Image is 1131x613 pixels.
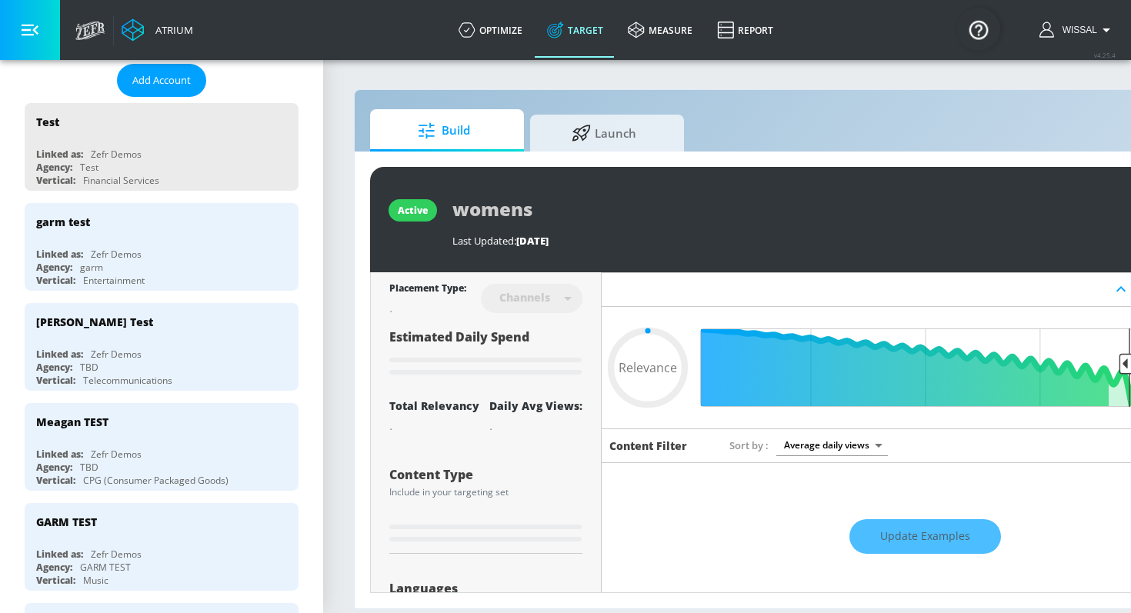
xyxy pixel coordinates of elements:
[36,561,72,574] div: Agency:
[1056,25,1097,35] span: login as: wissal.elhaddaoui@zefr.com
[389,328,582,380] div: Estimated Daily Spend
[36,248,83,261] div: Linked as:
[25,203,299,291] div: garm testLinked as:Zefr DemosAgency:garmVertical:Entertainment
[705,2,786,58] a: Report
[83,574,108,587] div: Music
[516,234,549,248] span: [DATE]
[446,2,535,58] a: optimize
[36,374,75,387] div: Vertical:
[36,361,72,374] div: Agency:
[25,103,299,191] div: TestLinked as:Zefr DemosAgency:TestVertical:Financial Services
[91,148,142,161] div: Zefr Demos
[776,435,888,455] div: Average daily views
[80,361,98,374] div: TBD
[545,115,662,152] span: Launch
[83,374,172,387] div: Telecommunications
[385,112,502,149] span: Build
[25,403,299,491] div: Meagan TESTLinked as:Zefr DemosAgency:TBDVertical:CPG (Consumer Packaged Goods)
[389,582,582,595] div: Languages
[80,461,98,474] div: TBD
[36,461,72,474] div: Agency:
[389,468,582,481] div: Content Type
[729,438,769,452] span: Sort by
[91,248,142,261] div: Zefr Demos
[91,448,142,461] div: Zefr Demos
[1094,51,1116,59] span: v 4.25.4
[616,2,705,58] a: measure
[492,291,558,304] div: Channels
[36,474,75,487] div: Vertical:
[25,503,299,591] div: GARM TESTLinked as:Zefr DemosAgency:GARM TESTVertical:Music
[36,315,153,329] div: [PERSON_NAME] Test
[389,282,466,298] div: Placement Type:
[36,274,75,287] div: Vertical:
[36,148,83,161] div: Linked as:
[25,303,299,391] div: [PERSON_NAME] TestLinked as:Zefr DemosAgency:TBDVertical:Telecommunications
[149,23,193,37] div: Atrium
[83,474,229,487] div: CPG (Consumer Packaged Goods)
[535,2,616,58] a: Target
[80,161,98,174] div: Test
[1039,21,1116,39] button: Wissal
[389,328,529,345] span: Estimated Daily Spend
[389,398,479,413] div: Total Relevancy
[36,548,83,561] div: Linked as:
[619,361,677,374] span: Relevance
[389,488,582,497] div: Include in your targeting set
[36,515,97,529] div: GARM TEST
[36,415,108,429] div: Meagan TEST
[36,261,72,274] div: Agency:
[132,72,191,89] span: Add Account
[957,8,1000,51] button: Open Resource Center
[91,348,142,361] div: Zefr Demos
[91,548,142,561] div: Zefr Demos
[80,261,103,274] div: garm
[36,161,72,174] div: Agency:
[36,574,75,587] div: Vertical:
[36,215,90,229] div: garm test
[452,234,1120,248] div: Last Updated:
[83,174,159,187] div: Financial Services
[80,561,131,574] div: GARM TEST
[489,398,582,413] div: Daily Avg Views:
[83,274,145,287] div: Entertainment
[609,438,687,453] h6: Content Filter
[122,18,193,42] a: Atrium
[117,64,206,97] button: Add Account
[36,115,59,129] div: Test
[398,204,428,217] div: active
[36,448,83,461] div: Linked as:
[36,174,75,187] div: Vertical:
[36,348,83,361] div: Linked as:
